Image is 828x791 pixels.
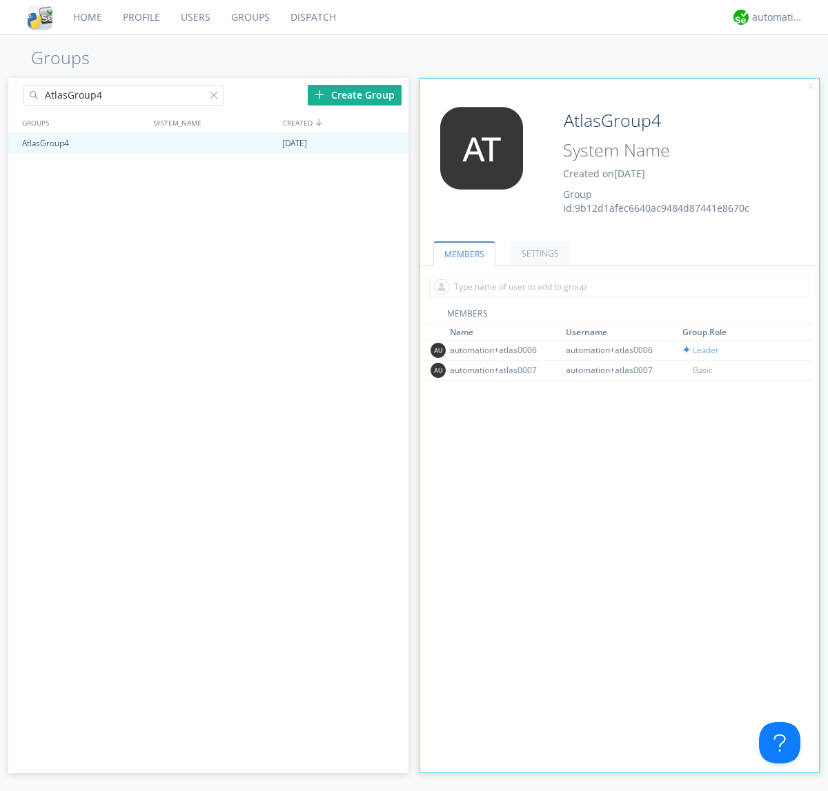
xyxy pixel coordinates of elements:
[19,112,146,132] div: GROUPS
[614,167,645,180] span: [DATE]
[511,241,570,266] a: SETTINGS
[558,107,781,134] input: Group Name
[431,363,446,378] img: 373638.png
[430,107,533,190] img: 373638.png
[150,112,279,132] div: SYSTEM_NAME
[426,308,813,324] div: MEMBERS
[450,364,553,376] div: automation+atlas0007
[566,344,669,356] div: automation+atlas0006
[752,10,804,24] div: automation+atlas
[19,133,148,154] div: AtlasGroup4
[682,344,719,356] span: Leader
[282,133,307,154] span: [DATE]
[23,85,224,106] input: Search groups
[680,324,797,341] th: Toggle SortBy
[433,241,495,266] a: MEMBERS
[448,324,564,341] th: Toggle SortBy
[279,112,410,132] div: CREATED
[308,85,402,106] div: Create Group
[733,10,749,25] img: d2d01cd9b4174d08988066c6d424eccd
[429,277,809,297] input: Type name of user to add to group
[450,344,553,356] div: automation+atlas0006
[806,82,816,92] img: cancel.svg
[558,137,781,163] input: System Name
[563,188,749,214] span: Group Id: 9b12d1afec6640ac9484d87441e8670c
[28,5,52,30] img: cddb5a64eb264b2086981ab96f4c1ba7
[564,324,680,341] th: Toggle SortBy
[431,343,446,358] img: 373638.png
[759,722,800,763] iframe: Toggle Customer Support
[682,364,713,376] span: Basic
[566,364,669,376] div: automation+atlas0007
[315,90,324,99] img: plus.svg
[563,167,645,180] span: Created on
[8,133,408,154] a: AtlasGroup4[DATE]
